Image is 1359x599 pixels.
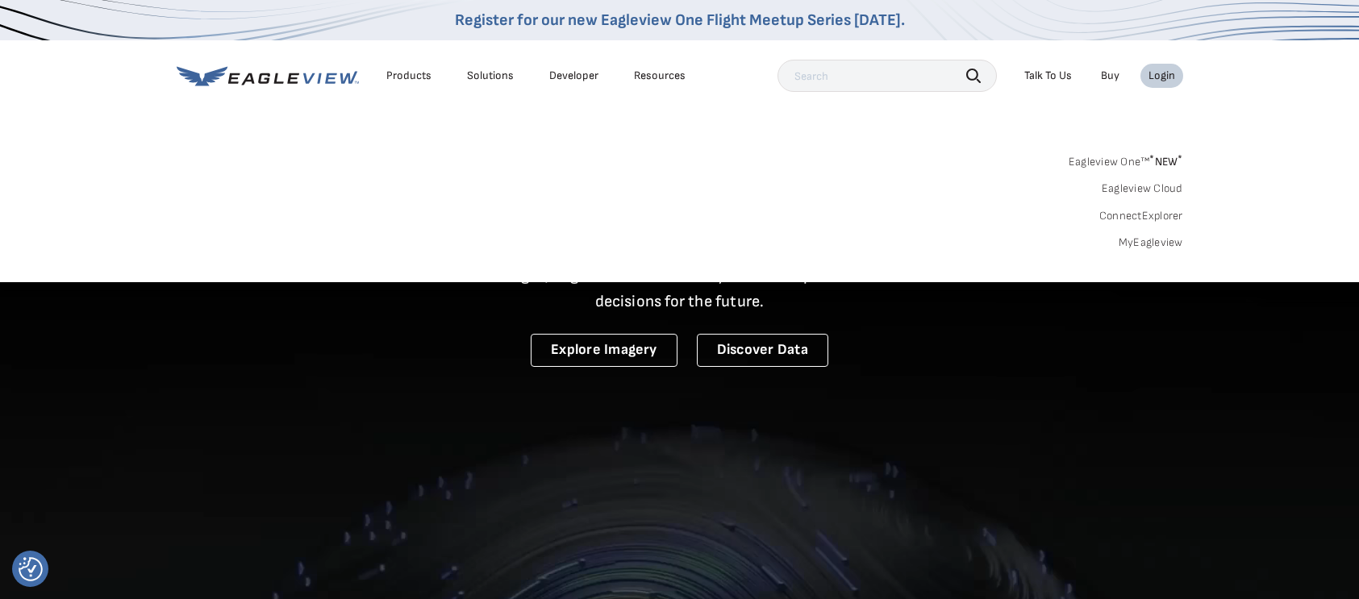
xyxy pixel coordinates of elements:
[386,69,431,83] div: Products
[1069,150,1183,168] a: Eagleview One™*NEW*
[455,10,905,30] a: Register for our new Eagleview One Flight Meetup Series [DATE].
[1024,69,1072,83] div: Talk To Us
[634,69,686,83] div: Resources
[1148,69,1175,83] div: Login
[19,557,43,581] button: Consent Preferences
[697,334,828,367] a: Discover Data
[1149,155,1182,168] span: NEW
[19,557,43,581] img: Revisit consent button
[1102,181,1183,196] a: Eagleview Cloud
[531,334,677,367] a: Explore Imagery
[467,69,514,83] div: Solutions
[1101,69,1119,83] a: Buy
[1119,235,1183,250] a: MyEagleview
[1099,209,1183,223] a: ConnectExplorer
[549,69,598,83] a: Developer
[777,60,997,92] input: Search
